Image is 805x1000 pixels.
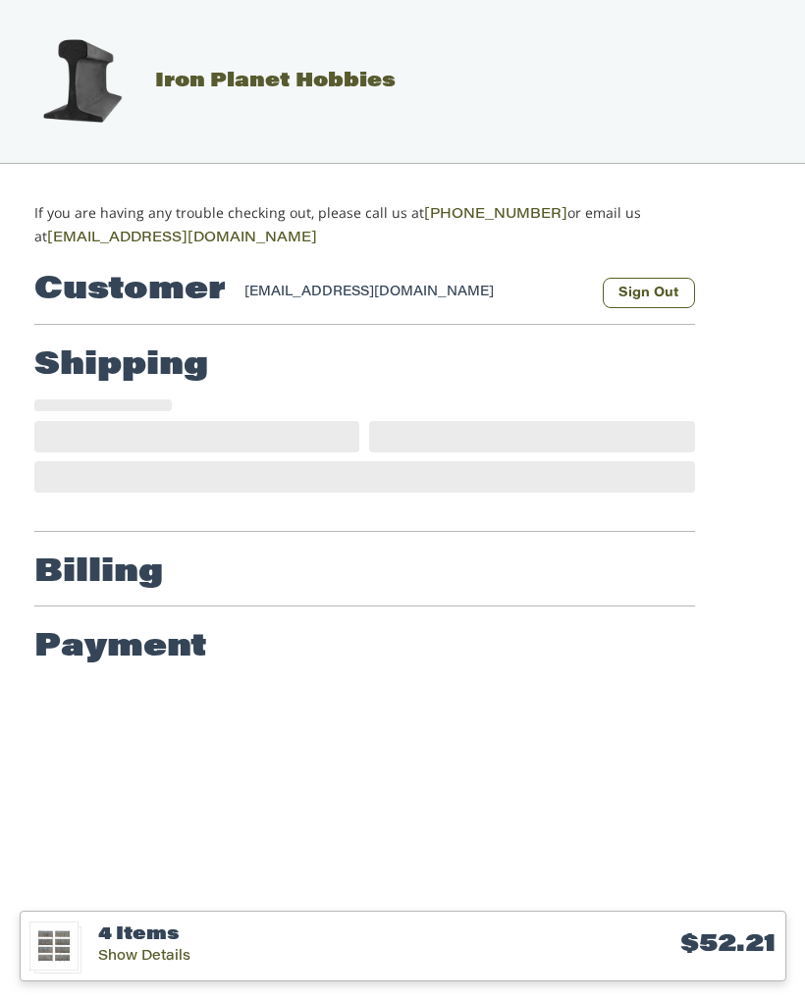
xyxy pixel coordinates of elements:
[30,922,78,970] img: Woodland Scenics ~ HO Scale ~ Privacy Fence ~ A2985
[34,553,163,593] h2: Billing
[98,950,190,964] a: Show Details
[437,930,776,961] h3: $52.21
[244,283,583,308] div: [EMAIL_ADDRESS][DOMAIN_NAME]
[34,202,772,249] p: If you are having any trouble checking out, please call us at or email us at
[155,72,396,91] span: Iron Planet Hobbies
[34,346,208,386] h2: Shipping
[603,278,695,308] button: Sign Out
[13,72,396,91] a: Iron Planet Hobbies
[47,232,317,245] a: [EMAIL_ADDRESS][DOMAIN_NAME]
[34,628,207,667] h2: Payment
[98,924,437,947] h3: 4 Items
[424,208,567,222] a: [PHONE_NUMBER]
[32,32,131,131] img: Iron Planet Hobbies
[34,271,226,310] h2: Customer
